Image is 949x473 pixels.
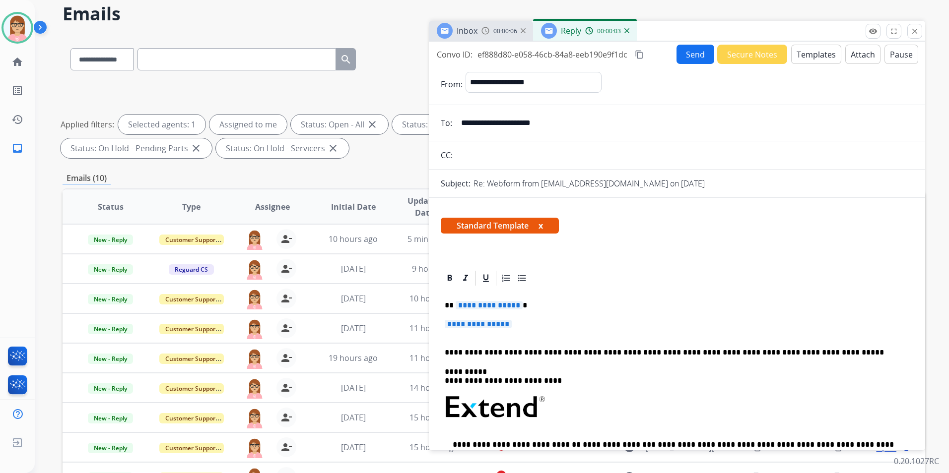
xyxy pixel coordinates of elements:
[159,413,224,423] span: Customer Support
[329,353,378,363] span: 19 hours ago
[98,201,124,213] span: Status
[88,383,133,394] span: New - Reply
[409,353,459,363] span: 11 hours ago
[159,294,224,304] span: Customer Support
[88,324,133,334] span: New - Reply
[493,27,517,35] span: 00:00:06
[280,322,292,334] mat-icon: person_remove
[499,271,514,286] div: Ordered List
[88,354,133,364] span: New - Reply
[894,455,939,467] p: 0.20.1027RC
[245,408,265,428] img: agent-avatar
[478,271,493,286] div: Underline
[409,323,459,334] span: 11 hours ago
[280,352,292,364] mat-icon: person_remove
[245,437,265,458] img: agent-avatar
[88,413,133,423] span: New - Reply
[441,117,452,129] p: To:
[889,27,898,36] mat-icon: fullscreen
[245,318,265,339] img: agent-avatar
[409,293,459,304] span: 10 hours ago
[341,263,366,274] span: [DATE]
[597,27,621,35] span: 00:00:03
[409,382,459,393] span: 14 hours ago
[118,115,205,134] div: Selected agents: 1
[392,115,497,134] div: Status: New - Initial
[341,382,366,393] span: [DATE]
[441,149,453,161] p: CC:
[280,293,292,304] mat-icon: person_remove
[11,85,23,97] mat-icon: list_alt
[182,201,201,213] span: Type
[159,443,224,453] span: Customer Support
[280,233,292,245] mat-icon: person_remove
[245,378,265,399] img: agent-avatar
[245,259,265,280] img: agent-avatar
[409,442,459,453] span: 15 hours ago
[61,118,114,130] p: Applied filters:
[341,412,366,423] span: [DATE]
[159,383,224,394] span: Customer Support
[341,323,366,334] span: [DATE]
[441,177,471,189] p: Subject:
[341,293,366,304] span: [DATE]
[280,441,292,453] mat-icon: person_remove
[11,142,23,154] mat-icon: inbox
[474,177,705,189] p: Re: Webform from [EMAIL_ADDRESS][DOMAIN_NAME] on [DATE]
[255,201,290,213] span: Assignee
[441,78,463,90] p: From:
[88,235,133,245] span: New - Reply
[245,348,265,369] img: agent-avatar
[340,54,352,65] mat-icon: search
[216,138,349,158] div: Status: On Hold - Servicers
[169,264,214,275] span: Reguard CS
[280,412,292,423] mat-icon: person_remove
[635,50,644,59] mat-icon: content_copy
[159,354,224,364] span: Customer Support
[3,14,31,42] img: avatar
[88,294,133,304] span: New - Reply
[11,56,23,68] mat-icon: home
[845,45,881,64] button: Attach
[327,142,339,154] mat-icon: close
[245,229,265,250] img: agent-avatar
[458,271,473,286] div: Italic
[441,218,559,234] span: Standard Template
[412,263,457,274] span: 9 hours ago
[190,142,202,154] mat-icon: close
[539,220,543,232] button: x
[717,45,787,64] button: Secure Notes
[88,443,133,453] span: New - Reply
[291,115,388,134] div: Status: Open - All
[477,49,627,60] span: ef888d80-e058-46cb-84a8-eeb190e9f1dc
[63,172,111,184] p: Emails (10)
[159,324,224,334] span: Customer Support
[437,49,473,60] p: Convo ID:
[869,27,878,36] mat-icon: remove_red_eye
[61,138,212,158] div: Status: On Hold - Pending Parts
[910,27,919,36] mat-icon: close
[409,412,459,423] span: 15 hours ago
[159,235,224,245] span: Customer Support
[63,4,925,24] h2: Emails
[457,25,477,36] span: Inbox
[407,234,461,244] span: 5 minutes ago
[280,263,292,275] mat-icon: person_remove
[561,25,581,36] span: Reply
[677,45,714,64] button: Send
[280,382,292,394] mat-icon: person_remove
[402,195,447,219] span: Updated Date
[88,264,133,275] span: New - Reply
[442,271,457,286] div: Bold
[884,45,918,64] button: Pause
[366,118,378,130] mat-icon: close
[331,201,376,213] span: Initial Date
[791,45,841,64] button: Templates
[515,271,530,286] div: Bullet List
[341,442,366,453] span: [DATE]
[209,115,287,134] div: Assigned to me
[11,114,23,125] mat-icon: history
[245,289,265,309] img: agent-avatar
[329,234,378,244] span: 10 hours ago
